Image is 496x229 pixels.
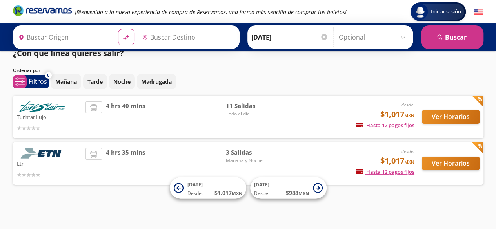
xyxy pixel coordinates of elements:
[356,168,414,175] span: Hasta 12 pagos fijos
[13,47,124,59] p: ¿Con qué línea quieres salir?
[13,5,72,19] a: Brand Logo
[254,181,269,188] span: [DATE]
[17,148,68,159] img: Etn
[29,77,47,86] p: Filtros
[55,78,77,86] p: Mañana
[113,78,131,86] p: Noche
[75,8,347,16] em: ¡Bienvenido a la nueva experiencia de compra de Reservamos, una forma más sencilla de comprar tus...
[106,101,145,132] span: 4 hrs 40 mins
[87,78,103,86] p: Tarde
[225,101,280,110] span: 11 Salidas
[356,122,414,129] span: Hasta 12 pagos fijos
[474,7,483,17] button: English
[13,5,72,16] i: Brand Logo
[422,110,480,124] button: Ver Horarios
[401,101,414,108] em: desde:
[225,157,280,164] span: Mañana y Noche
[422,157,480,170] button: Ver Horarios
[401,148,414,155] em: desde:
[109,74,135,89] button: Noche
[47,72,49,79] span: 0
[214,189,242,197] span: $ 1,017
[380,108,414,120] span: $1,017
[232,190,242,196] small: MXN
[254,190,269,197] span: Desde:
[13,67,40,74] p: Ordenar por
[404,112,414,118] small: MXN
[251,27,328,47] input: Elegir Fecha
[380,155,414,167] span: $1,017
[137,74,176,89] button: Madrugada
[404,159,414,165] small: MXN
[225,148,280,157] span: 3 Salidas
[13,75,49,88] button: 0Filtros
[170,177,246,199] button: [DATE]Desde:$1,017MXN
[141,78,172,86] p: Madrugada
[51,74,81,89] button: Mañana
[17,112,82,121] p: Turistar Lujo
[139,27,235,47] input: Buscar Destino
[421,25,483,49] button: Buscar
[225,110,280,117] span: Todo el día
[250,177,327,199] button: [DATE]Desde:$988MXN
[187,181,203,188] span: [DATE]
[428,8,464,16] span: Iniciar sesión
[106,148,145,179] span: 4 hrs 35 mins
[286,189,309,197] span: $ 988
[339,27,409,47] input: Opcional
[298,190,309,196] small: MXN
[83,74,107,89] button: Tarde
[187,190,203,197] span: Desde:
[17,101,68,112] img: Turistar Lujo
[15,27,112,47] input: Buscar Origen
[17,159,82,168] p: Etn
